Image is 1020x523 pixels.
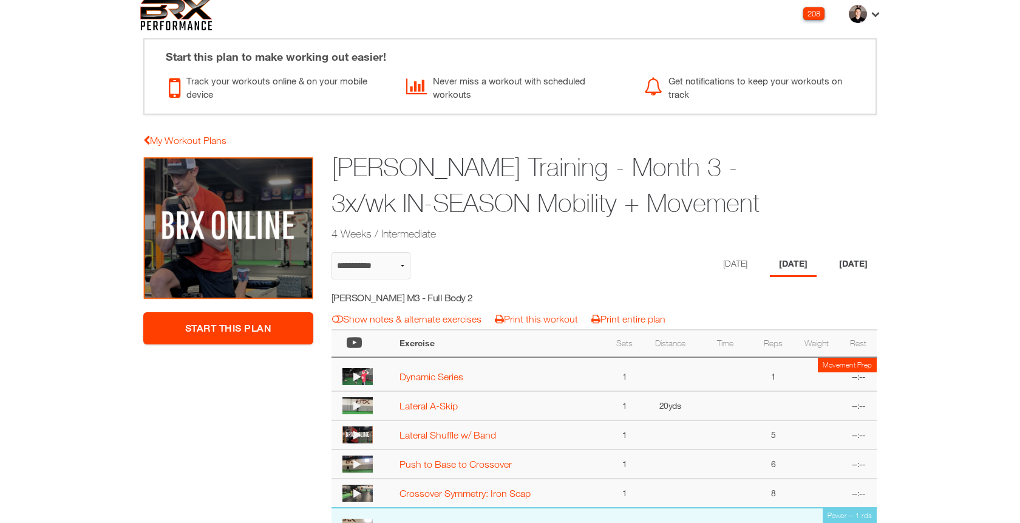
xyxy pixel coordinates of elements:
[753,357,794,391] td: 1
[818,358,877,372] td: Movement Prep
[840,479,877,508] td: --:--
[143,157,313,300] img: Caron Stultz Training - Month 3 - 3x/wk IN-SEASON Mobility + Movement
[840,391,877,420] td: --:--
[143,312,313,344] a: Start This Plan
[606,357,642,391] td: 1
[803,7,824,20] div: 208
[753,479,794,508] td: 8
[331,226,783,241] h2: 4 Weeks / Intermediate
[406,71,625,101] div: Never miss a workout with scheduled workouts
[698,330,753,357] th: Time
[840,357,877,391] td: --:--
[753,450,794,479] td: 6
[399,429,496,440] a: Lateral Shuffle w/ Band
[154,39,866,65] div: Start this plan to make working out easier!
[643,391,698,420] td: 20
[794,330,840,357] th: Weight
[332,313,481,324] a: Show notes & alternate exercises
[169,71,388,101] div: Track your workouts online & on your mobile device
[342,426,373,443] img: large.PNG
[591,313,665,324] a: Print entire plan
[399,400,458,411] a: Lateral A-Skip
[823,508,877,523] td: Power -- 1 rds
[644,71,863,101] div: Get notifications to keep your workouts on track
[342,397,373,414] img: thumbnail.png
[606,479,642,508] td: 1
[840,330,877,357] th: Rest
[840,450,877,479] td: --:--
[143,135,226,146] a: My Workout Plans
[606,330,642,357] th: Sets
[399,459,512,470] a: Push to Base to Crossover
[495,313,578,324] a: Print this workout
[399,488,531,499] a: Crossover Symmetry: Iron Scap
[606,420,642,450] td: 1
[770,252,817,277] li: Day 2
[331,149,783,221] h1: [PERSON_NAME] Training - Month 3 - 3x/wk IN-SEASON Mobility + Movement
[753,330,794,357] th: Reps
[342,368,373,385] img: thumbnail.png
[342,456,373,473] img: thumbnail.png
[606,391,642,420] td: 1
[643,330,698,357] th: Distance
[849,5,867,23] img: thumb.jpg
[830,252,877,277] li: Day 3
[753,420,794,450] td: 5
[714,252,756,277] li: Day 1
[840,420,877,450] td: --:--
[668,400,681,411] span: yds
[399,371,463,382] a: Dynamic Series
[342,485,373,502] img: thumbnail.png
[606,450,642,479] td: 1
[393,330,606,357] th: Exercise
[331,291,548,304] h5: [PERSON_NAME] M3 - Full Body 2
